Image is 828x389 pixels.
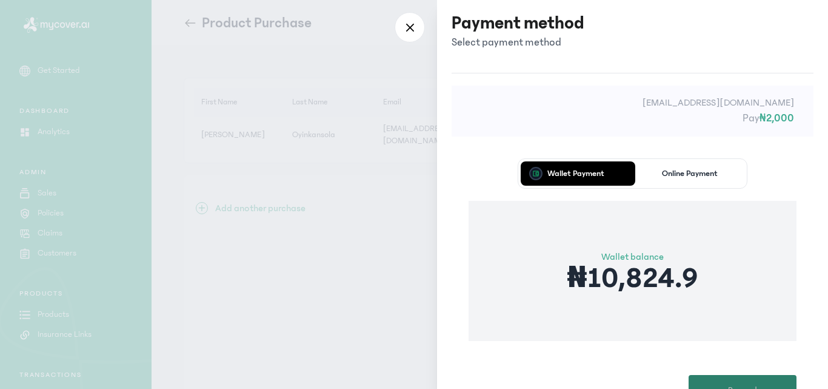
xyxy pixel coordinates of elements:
[521,161,630,186] button: Wallet Payment
[452,12,584,34] h3: Payment method
[567,249,698,264] p: Wallet balance
[452,34,584,51] p: Select payment method
[471,95,794,110] p: [EMAIL_ADDRESS][DOMAIN_NAME]
[567,264,698,293] p: ₦10,824.9
[547,169,604,178] p: Wallet Payment
[471,110,794,127] p: Pay
[662,169,718,178] p: Online Payment
[760,112,794,124] span: ₦2,000
[635,161,745,186] button: Online Payment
